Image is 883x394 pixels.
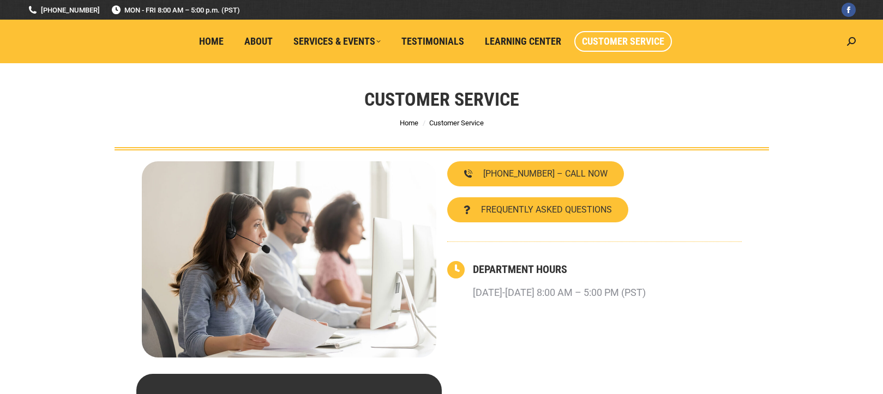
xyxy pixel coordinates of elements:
a: Testimonials [394,31,472,52]
span: Customer Service [582,35,664,47]
img: Contact National Association of Family Services [142,161,436,357]
a: About [237,31,280,52]
span: Services & Events [293,35,381,47]
p: [DATE]-[DATE] 8:00 AM – 5:00 PM (PST) [473,283,646,302]
span: Learning Center [485,35,561,47]
a: [PHONE_NUMBER] – CALL NOW [447,161,624,186]
span: Testimonials [401,35,464,47]
span: About [244,35,273,47]
span: Home [199,35,224,47]
a: Learning Center [477,31,569,52]
a: Customer Service [574,31,672,52]
a: Facebook page opens in new window [842,3,856,17]
a: FREQUENTLY ASKED QUESTIONS [447,197,628,222]
span: Customer Service [429,119,484,127]
span: FREQUENTLY ASKED QUESTIONS [481,205,612,214]
h1: Customer Service [364,87,519,111]
a: [PHONE_NUMBER] [27,5,100,15]
a: DEPARTMENT HOURS [473,263,567,276]
span: MON - FRI 8:00 AM – 5:00 p.m. (PST) [111,5,240,15]
a: Home [400,119,418,127]
a: Home [191,31,231,52]
span: [PHONE_NUMBER] – CALL NOW [483,169,608,178]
